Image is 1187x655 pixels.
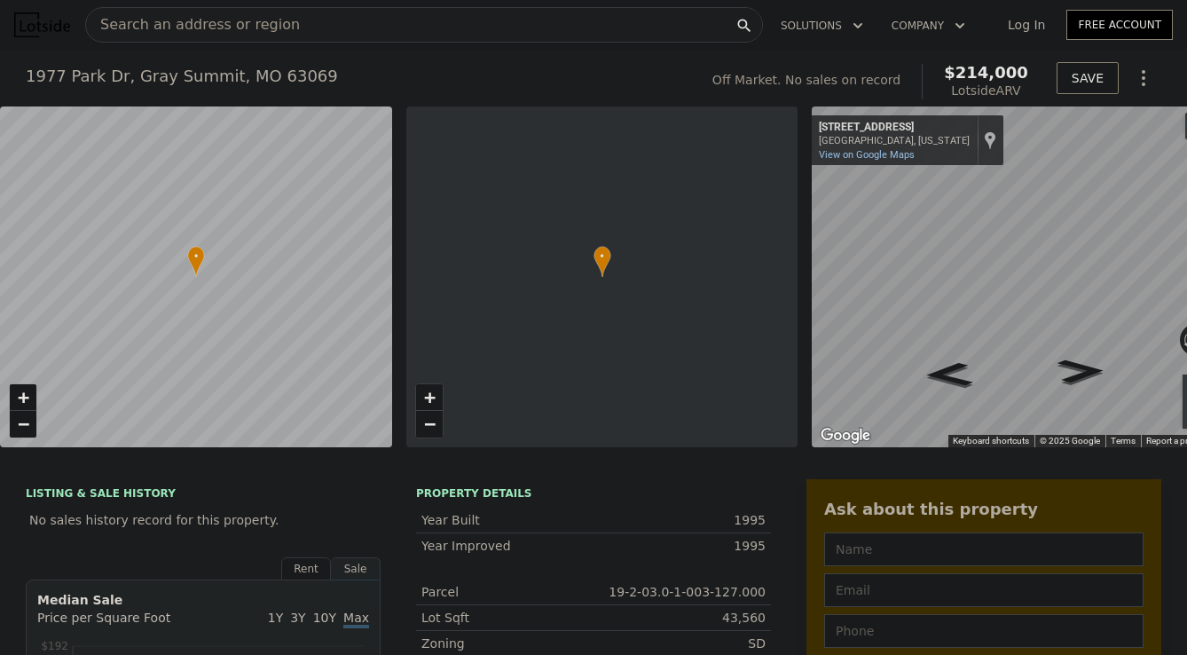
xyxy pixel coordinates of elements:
span: © 2025 Google [1040,436,1100,446]
div: Price per Square Foot [37,609,203,637]
div: Lot Sqft [421,609,593,627]
div: Off Market. No sales on record [712,71,900,89]
div: [STREET_ADDRESS] [819,121,970,135]
div: Rent [281,557,331,580]
div: No sales history record for this property. [26,504,381,536]
span: • [593,249,611,264]
div: • [593,246,611,277]
button: Solutions [766,10,877,42]
a: Zoom in [416,384,443,411]
div: 19-2-03.0-1-003-127.000 [593,583,766,601]
a: View on Google Maps [819,149,915,161]
div: 1977 Park Dr , Gray Summit , MO 63069 [26,64,338,89]
span: − [423,413,435,435]
div: 1995 [593,511,766,529]
button: SAVE [1057,62,1119,94]
span: • [187,249,205,264]
a: Terms [1111,436,1136,446]
div: Sale [331,557,381,580]
span: + [18,386,29,408]
div: Year Improved [421,537,593,555]
span: Search an address or region [86,14,300,36]
a: Free Account [1066,10,1173,40]
a: Zoom in [10,384,36,411]
div: Lotside ARV [944,82,1028,99]
button: Keyboard shortcuts [953,435,1029,447]
a: Open this area in Google Maps (opens a new window) [816,424,875,447]
div: Ask about this property [824,497,1144,522]
div: Zoning [421,635,593,652]
input: Name [824,533,1144,566]
span: 1Y [268,611,283,625]
span: 3Y [290,611,305,625]
span: Max [343,611,369,628]
button: Company [877,10,979,42]
path: Go West, W 2nd Ave [904,357,994,393]
tspan: $192 [41,640,68,652]
a: Zoom out [10,411,36,438]
span: − [18,413,29,435]
input: Email [824,573,1144,607]
img: Lotside [14,12,70,37]
a: Zoom out [416,411,443,438]
div: 1995 [593,537,766,555]
span: $214,000 [944,63,1028,82]
div: SD [593,635,766,652]
img: Google [816,424,875,447]
div: 43,560 [593,609,766,627]
span: 10Y [313,611,336,625]
input: Phone [824,614,1144,648]
div: [GEOGRAPHIC_DATA], [US_STATE] [819,135,970,146]
span: + [423,386,435,408]
div: Year Built [421,511,593,529]
div: • [187,246,205,277]
div: Parcel [421,583,593,601]
div: Property details [416,486,771,501]
a: Log In [987,16,1066,34]
a: Show location on map [984,130,996,150]
div: LISTING & SALE HISTORY [26,486,381,504]
path: Go East, W 2nd Ave [1037,353,1125,389]
div: Median Sale [37,591,369,609]
button: Show Options [1126,60,1161,96]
